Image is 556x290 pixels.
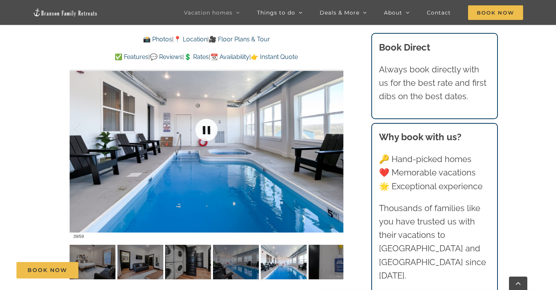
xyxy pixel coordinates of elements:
[115,53,148,61] a: ✅ Features
[427,10,451,15] span: Contact
[210,53,249,61] a: 📆 Availability
[70,52,343,62] p: | | | |
[143,36,172,43] a: 📸 Photos
[174,36,207,43] a: 📍 Location
[70,34,343,44] p: | |
[70,245,115,279] img: Highland-Retreat-vacation-home-rental-Table-Rock-Lake-61-scaled.jpg-nggid03298-ngg0dyn-120x90-00f...
[379,152,491,193] p: 🔑 Hand-picked homes ❤️ Memorable vacations 🌟 Exceptional experience
[33,8,98,17] img: Branson Family Retreats Logo
[309,245,354,279] img: Highland-Retreat-vacation-home-rental-Table-Rock-Lake-67-scaled.jpg-nggid03304-ngg0dyn-120x90-00f...
[117,245,163,279] img: Highland-Retreat-vacation-home-rental-Table-Rock-Lake-62-scaled.jpg-nggid03299-ngg0dyn-120x90-00f...
[209,36,270,43] a: 🎥 Floor Plans & Tour
[379,42,430,53] b: Book Direct
[165,245,211,279] img: Highland-Retreat-vacation-home-rental-Table-Rock-Lake-63-scaled.jpg-nggid03300-ngg0dyn-120x90-00f...
[150,53,182,61] a: 💬 Reviews
[261,245,307,279] img: Highland-Retreat-vacation-home-rental-Table-Rock-Lake-70-scaled.jpg-nggid03306-ngg0dyn-120x90-00f...
[213,245,259,279] img: Highland-Retreat-vacation-home-rental-Table-Rock-Lake-71-scaled.jpg-nggid03307-ngg0dyn-120x90-00f...
[384,10,402,15] span: About
[379,202,491,282] p: Thousands of families like you have trusted us with their vacations to [GEOGRAPHIC_DATA] and [GEO...
[16,262,78,279] a: Book Now
[468,5,523,20] span: Book Now
[28,267,67,274] span: Book Now
[257,10,295,15] span: Things to do
[251,53,298,61] a: 👉 Instant Quote
[320,10,359,15] span: Deals & More
[184,53,209,61] a: 💲 Rates
[379,130,491,144] h3: Why book with us?
[379,63,491,103] p: Always book directly with us for the best rate and first dibs on the best dates.
[184,10,232,15] span: Vacation homes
